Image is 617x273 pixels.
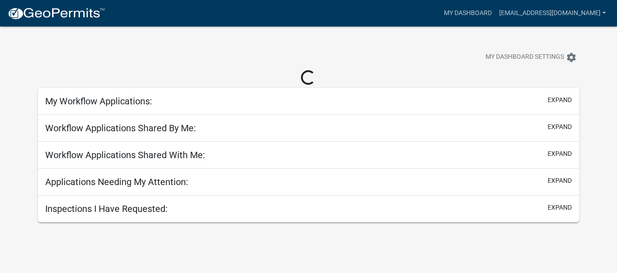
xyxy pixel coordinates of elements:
span: My Dashboard Settings [485,52,564,63]
button: expand [548,203,572,212]
a: My Dashboard [440,5,496,22]
a: [EMAIL_ADDRESS][DOMAIN_NAME] [496,5,610,22]
button: My Dashboard Settingssettings [478,48,584,66]
i: settings [566,52,577,63]
h5: Inspections I Have Requested: [45,203,168,214]
h5: Workflow Applications Shared By Me: [45,123,196,134]
button: expand [548,122,572,132]
h5: Workflow Applications Shared With Me: [45,149,205,160]
h5: My Workflow Applications: [45,96,152,107]
h5: Applications Needing My Attention: [45,176,188,187]
button: expand [548,95,572,105]
button: expand [548,176,572,185]
button: expand [548,149,572,159]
